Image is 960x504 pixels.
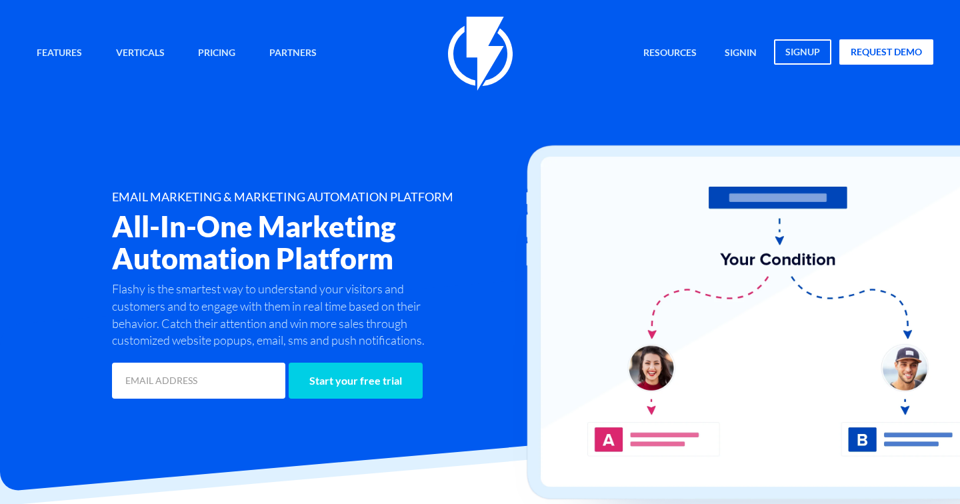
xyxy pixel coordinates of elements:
[289,363,423,399] input: Start your free trial
[112,191,545,204] h1: EMAIL MARKETING & MARKETING AUTOMATION PLATFORM
[839,39,933,65] a: request demo
[106,39,175,68] a: Verticals
[259,39,327,68] a: Partners
[715,39,767,68] a: signin
[633,39,707,68] a: Resources
[774,39,831,65] a: signup
[112,363,285,399] input: EMAIL ADDRESS
[112,211,545,274] h2: All-In-One Marketing Automation Platform
[112,281,432,349] p: Flashy is the smartest way to understand your visitors and customers and to engage with them in r...
[27,39,92,68] a: Features
[188,39,245,68] a: Pricing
